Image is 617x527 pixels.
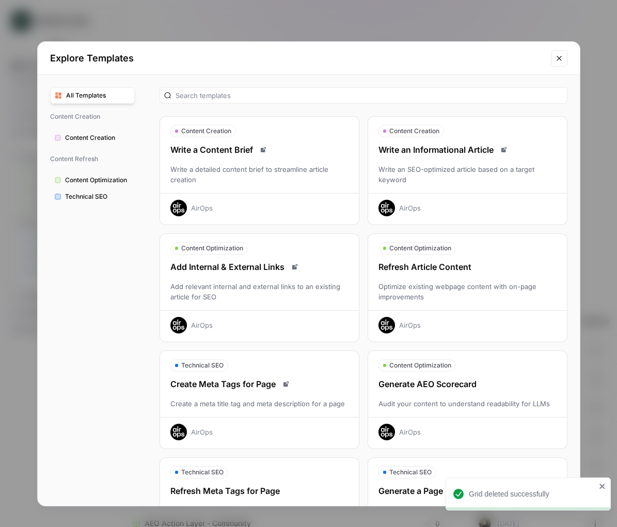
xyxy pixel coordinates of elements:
[66,91,130,100] span: All Templates
[368,164,567,185] div: Write an SEO-optimized article based on a target keyword
[160,350,359,449] button: Technical SEOCreate Meta Tags for PageRead docsCreate a meta title tag and meta description for a...
[65,133,130,142] span: Content Creation
[368,143,567,156] div: Write an Informational Article
[399,320,421,330] div: AirOps
[191,203,213,213] div: AirOps
[160,143,359,156] div: Write a Content Brief
[50,87,135,104] button: All Templates
[160,261,359,273] div: Add Internal & External Links
[160,233,359,342] button: Content OptimizationAdd Internal & External LinksRead docsAdd relevant internal and external link...
[599,482,606,490] button: close
[50,150,135,168] span: Content Refresh
[389,468,432,477] span: Technical SEO
[389,361,451,370] span: Content Optimization
[181,468,224,477] span: Technical SEO
[368,378,567,390] div: Generate AEO Scorecard
[498,143,510,156] a: Read docs
[160,116,359,225] button: Content CreationWrite a Content BriefRead docsWrite a detailed content brief to streamline articl...
[181,244,243,253] span: Content Optimization
[469,489,596,499] div: Grid deleted successfully
[389,126,439,136] span: Content Creation
[50,188,135,205] button: Technical SEO
[368,398,567,409] div: Audit your content to understand readability for LLMs
[368,350,567,449] button: Content OptimizationGenerate AEO ScorecardAudit your content to understand readability for LLMsAi...
[65,175,130,185] span: Content Optimization
[551,50,567,67] button: Close modal
[257,143,270,156] a: Read docs
[176,90,563,101] input: Search templates
[368,281,567,302] div: Optimize existing webpage content with on-page improvements
[389,244,451,253] span: Content Optimization
[181,361,224,370] span: Technical SEO
[160,164,359,185] div: Write a detailed content brief to streamline article creation
[399,203,421,213] div: AirOps
[160,505,359,526] div: Improve title tag and meta descriptions for a page
[160,281,359,302] div: Add relevant internal and external links to an existing article for SEO
[50,130,135,146] button: Content Creation
[160,378,359,390] div: Create Meta Tags for Page
[191,320,213,330] div: AirOps
[65,192,130,201] span: Technical SEO
[160,398,359,409] div: Create a meta title tag and meta description for a page
[368,485,567,497] div: Generate a Page Schema
[368,233,567,342] button: Content OptimizationRefresh Article ContentOptimize existing webpage content with on-page improve...
[280,378,292,390] a: Read docs
[50,51,545,66] h2: Explore Templates
[50,108,135,125] span: Content Creation
[191,427,213,437] div: AirOps
[289,261,301,273] a: Read docs
[181,126,231,136] span: Content Creation
[368,116,567,225] button: Content CreationWrite an Informational ArticleRead docsWrite an SEO-optimized article based on a ...
[50,172,135,188] button: Content Optimization
[399,427,421,437] div: AirOps
[368,505,567,526] div: Create structured data snippets for both page content and images
[160,485,359,497] div: Refresh Meta Tags for Page
[368,261,567,273] div: Refresh Article Content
